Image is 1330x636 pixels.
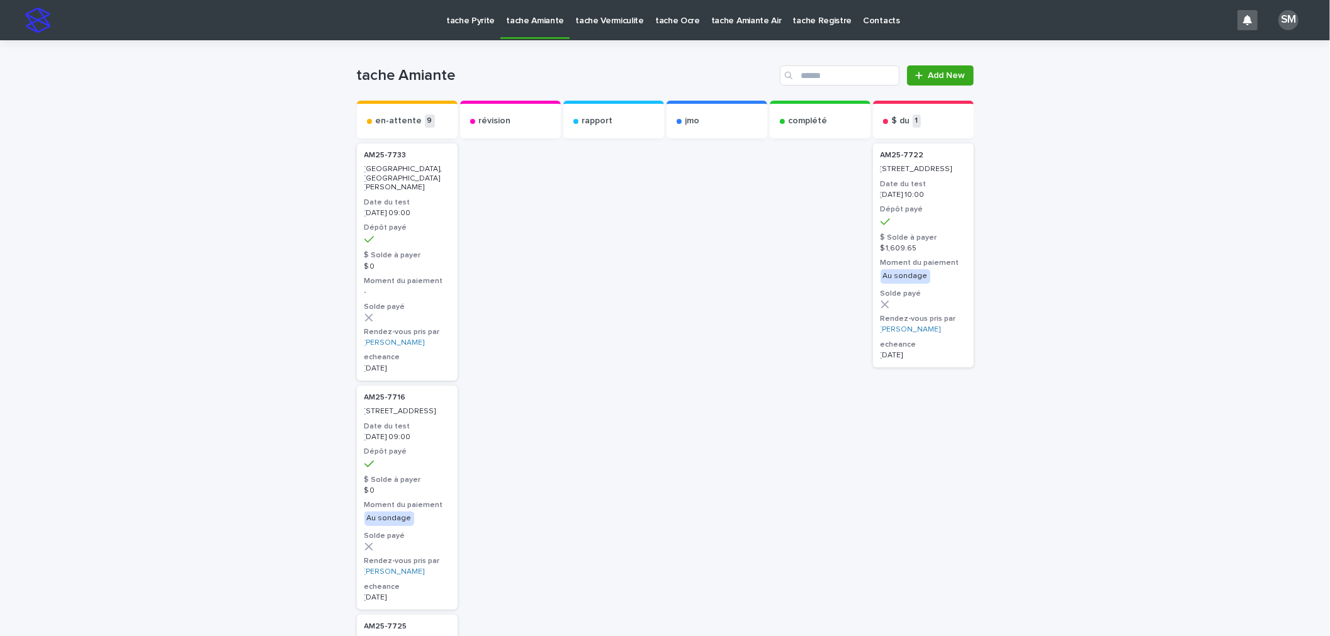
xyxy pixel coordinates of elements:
[881,258,966,268] h3: Moment du paiement
[881,204,966,215] h3: Dépôt payé
[364,622,450,631] p: AM25-7725
[1278,10,1299,30] div: SM
[357,386,458,610] a: AM25-7716 [STREET_ADDRESS]Date du test[DATE] 09:00Dépôt payé$ Solde à payer$ 0Moment du paiementA...
[364,198,450,208] h3: Date du test
[364,287,450,296] p: -
[685,116,700,126] p: jmo
[881,351,966,360] p: [DATE]
[364,582,450,592] h3: echeance
[364,593,450,602] p: [DATE]
[881,233,966,243] h3: $ Solde à payer
[376,116,422,126] p: en-attente
[907,65,973,86] a: Add New
[364,511,414,525] div: Au sondage
[364,500,450,510] h3: Moment du paiement
[881,289,966,299] h3: Solde payé
[364,223,450,233] h3: Dépôt payé
[928,71,966,80] span: Add New
[582,116,613,126] p: rapport
[364,327,450,337] h3: Rendez-vous pris par
[881,179,966,189] h3: Date du test
[364,151,450,160] p: AM25-7733
[881,244,966,253] p: $ 1,609.65
[364,276,450,286] h3: Moment du paiement
[357,143,458,381] a: AM25-7733 [GEOGRAPHIC_DATA], [GEOGRAPHIC_DATA][PERSON_NAME]Date du test[DATE] 09:00Dépôt payé$ So...
[881,151,966,160] p: AM25-7722
[780,65,899,86] input: Search
[881,314,966,324] h3: Rendez-vous pris par
[364,567,425,576] a: [PERSON_NAME]
[364,421,450,432] h3: Date du test
[881,340,966,350] h3: echeance
[25,8,50,33] img: stacker-logo-s-only.png
[873,143,974,367] a: AM25-7722 [STREET_ADDRESS]Date du test[DATE] 10:00Dépôt payé$ Solde à payer$ 1,609.65Moment du pa...
[881,191,966,199] p: [DATE] 10:00
[364,165,450,192] p: [GEOGRAPHIC_DATA], [GEOGRAPHIC_DATA][PERSON_NAME]
[881,269,930,283] div: Au sondage
[881,325,941,334] a: [PERSON_NAME]
[425,114,435,128] p: 9
[364,433,450,442] p: [DATE] 09:00
[364,209,450,218] p: [DATE] 09:00
[364,338,425,347] a: [PERSON_NAME]
[364,250,450,260] h3: $ Solde à payer
[479,116,511,126] p: révision
[892,116,910,126] p: $ du
[789,116,828,126] p: complété
[364,393,450,402] p: AM25-7716
[364,447,450,457] h3: Dépôt payé
[364,486,450,495] p: $ 0
[364,531,450,541] h3: Solde payé
[364,364,450,373] p: [DATE]
[881,165,966,174] p: [STREET_ADDRESS]
[913,114,921,128] p: 1
[364,352,450,362] h3: echeance
[357,67,775,85] h1: tache Amiante
[364,407,450,416] p: [STREET_ADDRESS]
[364,302,450,312] h3: Solde payé
[364,556,450,566] h3: Rendez-vous pris par
[364,475,450,485] h3: $ Solde à payer
[364,262,450,271] p: $ 0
